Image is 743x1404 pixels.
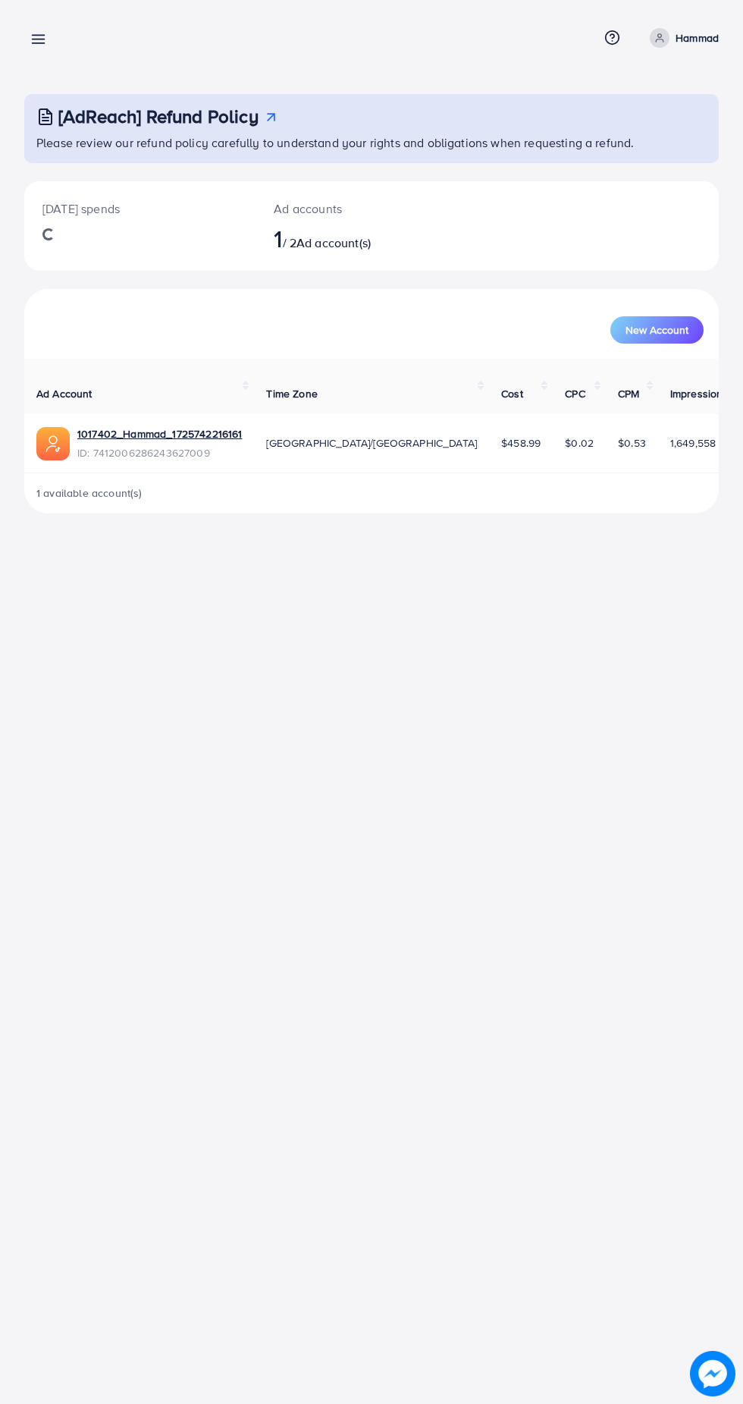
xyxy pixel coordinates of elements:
span: $458.99 [501,435,541,451]
a: Hammad [644,28,719,48]
span: Ad account(s) [296,234,371,251]
span: 1 available account(s) [36,485,143,501]
p: Please review our refund policy carefully to understand your rights and obligations when requesti... [36,133,710,152]
p: [DATE] spends [42,199,237,218]
h3: [AdReach] Refund Policy [58,105,259,127]
p: Hammad [676,29,719,47]
img: image [690,1351,735,1396]
h2: / 2 [274,224,411,253]
a: 1017402_Hammad_1725742216161 [77,426,242,441]
span: $0.53 [618,435,646,451]
span: ID: 7412006286243627009 [77,445,242,460]
span: New Account [625,325,688,335]
img: ic-ads-acc.e4c84228.svg [36,427,70,460]
span: CPC [565,386,585,401]
span: 1,649,558 [670,435,716,451]
span: Time Zone [266,386,317,401]
button: New Account [610,316,704,344]
span: Impression [670,386,723,401]
span: Cost [501,386,523,401]
span: $0.02 [565,435,594,451]
span: CPM [618,386,639,401]
span: [GEOGRAPHIC_DATA]/[GEOGRAPHIC_DATA] [266,435,477,451]
span: 1 [274,221,282,256]
p: Ad accounts [274,199,411,218]
span: Ad Account [36,386,92,401]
